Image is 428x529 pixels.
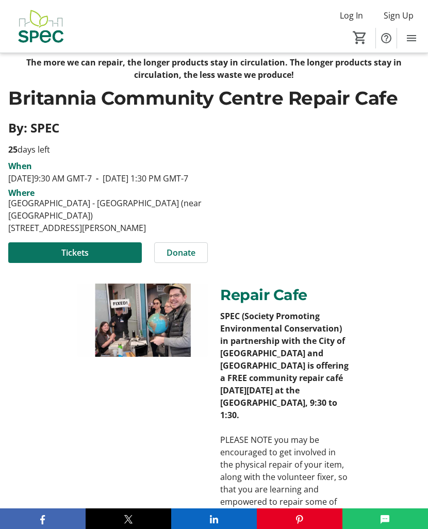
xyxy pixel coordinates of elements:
[86,508,171,529] button: X
[26,57,402,80] strong: The more we can repair, the longer products stay in circulation. The longer products stay in circ...
[8,144,18,155] span: 25
[8,143,208,156] p: days left
[8,197,208,222] div: [GEOGRAPHIC_DATA] - [GEOGRAPHIC_DATA] (near [GEOGRAPHIC_DATA])
[77,284,208,357] img: undefined
[376,28,397,48] button: Help
[92,173,103,184] span: -
[332,7,371,24] button: Log In
[220,284,351,306] p: Repair Cafe
[171,508,257,529] button: LinkedIn
[61,246,89,259] span: Tickets
[92,173,188,184] span: [DATE] 1:30 PM GMT-7
[257,508,342,529] button: Pinterest
[340,9,363,22] span: Log In
[351,28,369,47] button: Cart
[401,28,422,48] button: Menu
[375,7,422,24] button: Sign Up
[8,160,32,172] div: When
[6,7,75,46] img: SPEC's Logo
[8,87,398,109] sup: Britannia Community Centre Repair Cafe
[154,242,208,263] button: Donate
[8,121,420,135] p: By: SPEC
[8,222,208,234] div: [STREET_ADDRESS][PERSON_NAME]
[167,246,195,259] span: Donate
[8,242,142,263] button: Tickets
[220,310,349,421] strong: SPEC (Society Promoting Environmental Conservation) in partnership with the City of [GEOGRAPHIC_D...
[8,173,92,184] span: [DATE] 9:30 AM GMT-7
[342,508,428,529] button: SMS
[8,189,35,197] div: Where
[384,9,414,22] span: Sign Up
